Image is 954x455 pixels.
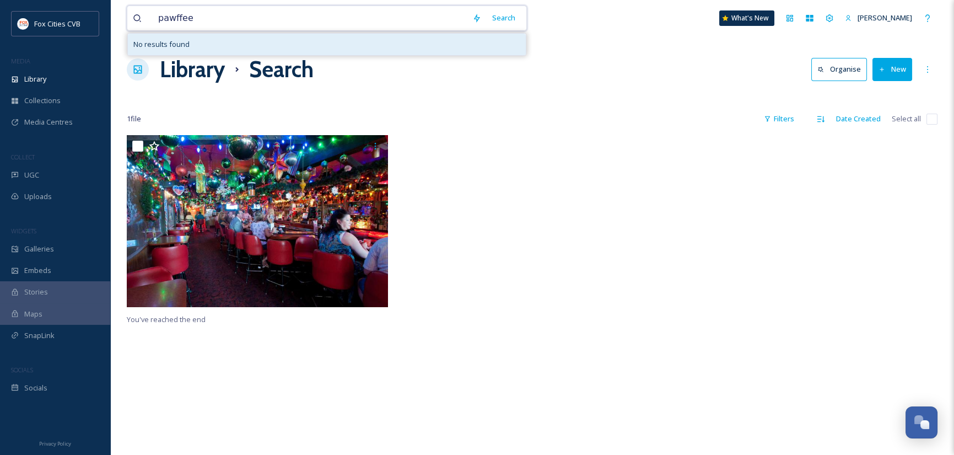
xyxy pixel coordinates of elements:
[18,18,29,29] img: images.png
[24,309,42,319] span: Maps
[24,117,73,127] span: Media Centres
[24,95,61,106] span: Collections
[24,383,47,393] span: Socials
[839,7,918,29] a: [PERSON_NAME]
[160,53,225,86] a: Library
[892,114,921,124] span: Select all
[39,436,71,449] a: Privacy Policy
[34,19,80,29] span: Fox Cities CVB
[906,406,937,438] button: Open Chat
[127,314,206,324] span: You've reached the end
[127,135,388,307] img: Cleo's Brown Beam - Downtown Appleton - Christmas Bar (6).jpg
[133,39,190,50] span: No results found
[858,13,912,23] span: [PERSON_NAME]
[24,191,52,202] span: Uploads
[127,114,141,124] span: 1 file
[24,265,51,276] span: Embeds
[153,6,467,30] input: Search your library
[811,58,867,81] button: Organise
[831,108,886,130] div: Date Created
[11,153,35,161] span: COLLECT
[24,170,39,180] span: UGC
[24,74,46,84] span: Library
[719,10,774,26] a: What's New
[24,287,48,297] span: Stories
[249,53,314,86] h1: Search
[11,227,36,235] span: WIDGETS
[24,330,55,341] span: SnapLink
[758,108,800,130] div: Filters
[11,366,33,374] span: SOCIALS
[39,440,71,447] span: Privacy Policy
[487,7,521,29] div: Search
[872,58,912,81] button: New
[24,244,54,254] span: Galleries
[11,57,30,65] span: MEDIA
